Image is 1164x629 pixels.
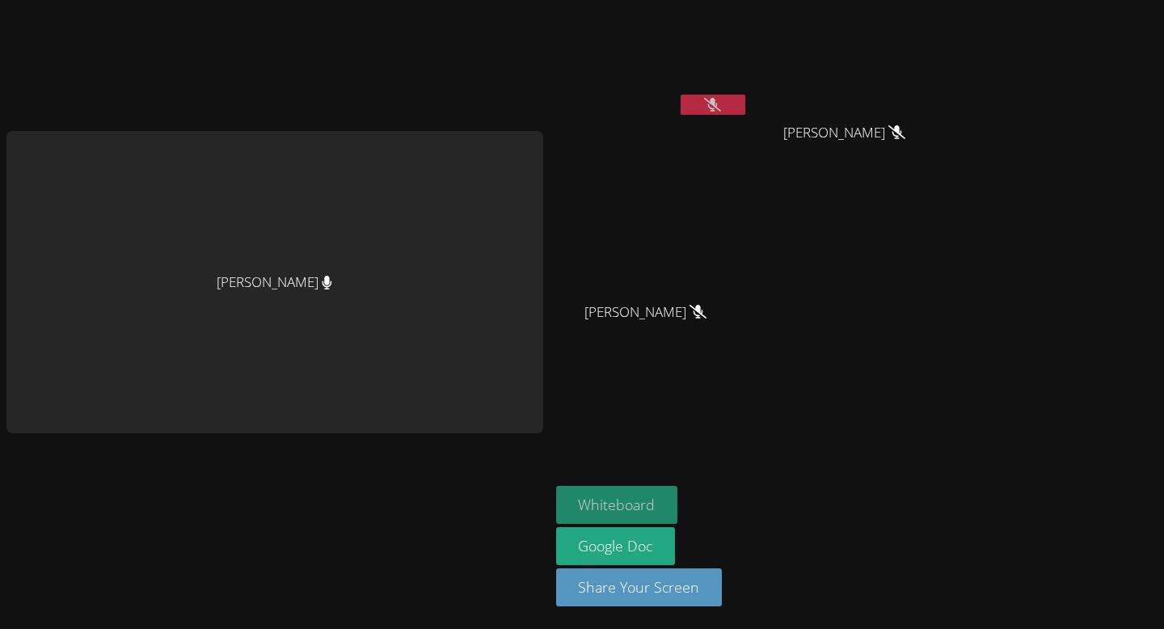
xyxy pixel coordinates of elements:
div: [PERSON_NAME] [6,131,543,433]
button: Share Your Screen [556,568,723,606]
span: [PERSON_NAME] [783,121,905,145]
button: Whiteboard [556,486,678,524]
span: [PERSON_NAME] [584,301,706,324]
a: Google Doc [556,527,676,565]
